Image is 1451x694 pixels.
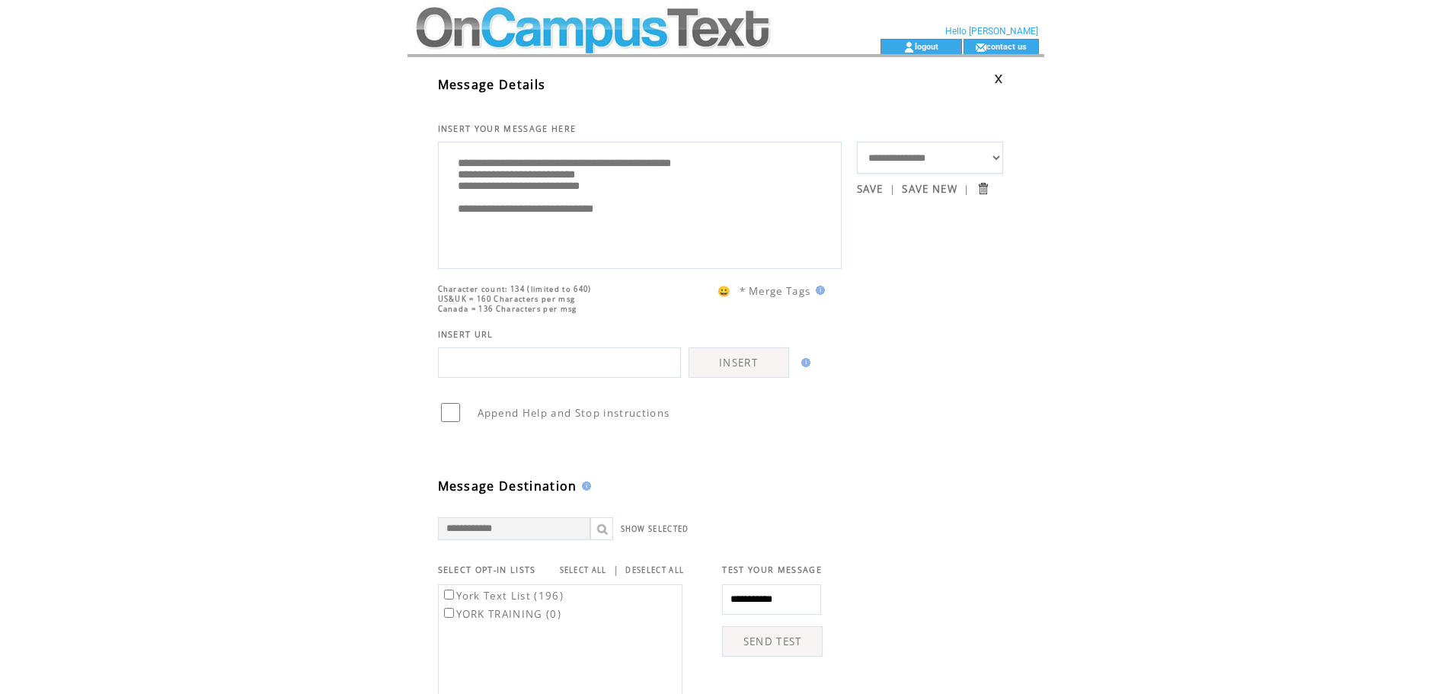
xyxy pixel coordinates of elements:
a: SEND TEST [722,626,823,657]
a: INSERT [689,347,789,378]
label: YORK TRAINING (0) [441,607,562,621]
span: US&UK = 160 Characters per msg [438,294,576,304]
span: Canada = 136 Characters per msg [438,304,577,314]
span: Character count: 134 (limited to 640) [438,284,592,294]
span: Hello [PERSON_NAME] [945,26,1038,37]
span: TEST YOUR MESSAGE [722,564,822,575]
span: 😀 [718,284,731,298]
a: contact us [986,41,1027,51]
img: contact_us_icon.gif [975,41,986,53]
span: INSERT YOUR MESSAGE HERE [438,123,577,134]
img: help.gif [577,481,591,491]
span: | [890,182,896,196]
span: Message Details [438,76,546,93]
span: INSERT URL [438,329,494,340]
a: logout [915,41,938,51]
span: Append Help and Stop instructions [478,406,670,420]
span: * Merge Tags [740,284,811,298]
span: | [964,182,970,196]
input: York Text List (196) [444,590,454,600]
label: York Text List (196) [441,589,564,603]
a: DESELECT ALL [625,565,684,575]
a: SAVE [857,182,884,196]
a: SELECT ALL [560,565,607,575]
input: YORK TRAINING (0) [444,608,454,618]
a: SAVE NEW [902,182,957,196]
a: SHOW SELECTED [621,524,689,534]
img: help.gif [811,286,825,295]
span: Message Destination [438,478,577,494]
input: Submit [976,181,990,196]
img: account_icon.gif [903,41,915,53]
span: SELECT OPT-IN LISTS [438,564,536,575]
span: | [613,563,619,577]
img: help.gif [797,358,810,367]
